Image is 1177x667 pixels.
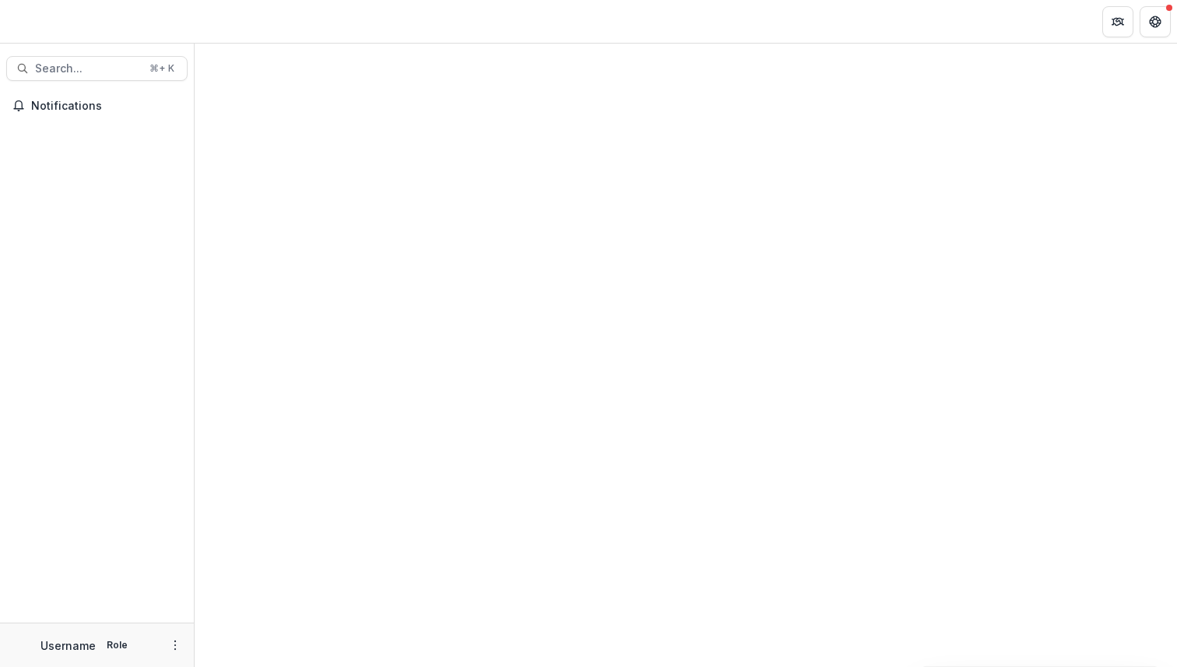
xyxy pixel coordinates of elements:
div: ⌘ + K [146,60,177,77]
span: Search... [35,62,140,75]
button: Partners [1102,6,1133,37]
p: Role [102,638,132,652]
nav: breadcrumb [201,10,267,33]
button: Get Help [1140,6,1171,37]
span: Notifications [31,100,181,113]
button: Search... [6,56,188,81]
p: Username [40,637,96,654]
button: Notifications [6,93,188,118]
button: More [166,636,184,655]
